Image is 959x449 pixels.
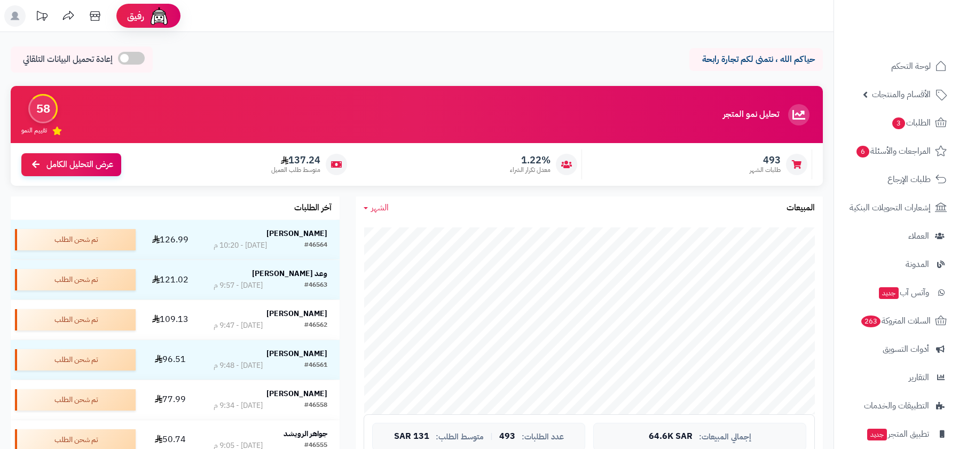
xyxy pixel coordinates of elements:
[909,370,929,385] span: التقارير
[860,313,931,328] span: السلات المتروكة
[140,300,201,340] td: 109.13
[21,126,47,135] span: تقييم النمو
[140,340,201,380] td: 96.51
[510,154,551,166] span: 1.22%
[46,159,113,171] span: عرض التحليل الكامل
[840,336,953,362] a: أدوات التسويق
[840,167,953,192] a: طلبات الإرجاع
[908,229,929,243] span: العملاء
[394,432,429,442] span: 131 SAR
[861,316,881,327] span: 263
[214,360,263,371] div: [DATE] - 9:48 م
[840,280,953,305] a: وآتس آبجديد
[510,166,551,175] span: معدل تكرار الشراء
[499,432,515,442] span: 493
[436,432,484,442] span: متوسط الطلب:
[28,5,55,29] a: تحديثات المنصة
[127,10,144,22] span: رفيق
[284,428,327,439] strong: جواهر الرويشد
[697,53,815,66] p: حياكم الله ، نتمنى لكم تجارة رابحة
[723,110,779,120] h3: تحليل نمو المتجر
[840,138,953,164] a: المراجعات والأسئلة6
[840,251,953,277] a: المدونة
[148,5,170,27] img: ai-face.png
[840,393,953,419] a: التطبيقات والخدمات
[140,220,201,259] td: 126.99
[266,388,327,399] strong: [PERSON_NAME]
[840,223,953,249] a: العملاء
[891,59,931,74] span: لوحة التحكم
[750,154,781,166] span: 493
[266,308,327,319] strong: [PERSON_NAME]
[15,309,136,330] div: تم شحن الطلب
[856,146,869,157] span: 6
[840,365,953,390] a: التقارير
[214,320,263,331] div: [DATE] - 9:47 م
[887,172,931,187] span: طلبات الإرجاع
[840,110,953,136] a: الطلبات3
[866,427,929,442] span: تطبيق المتجر
[879,287,899,299] span: جديد
[214,400,263,411] div: [DATE] - 9:34 م
[840,308,953,334] a: السلات المتروكة263
[271,154,320,166] span: 137.24
[15,229,136,250] div: تم شحن الطلب
[883,342,929,357] span: أدوات التسويق
[304,360,327,371] div: #46561
[271,166,320,175] span: متوسط طلب العميل
[522,432,564,442] span: عدد الطلبات:
[15,269,136,290] div: تم شحن الطلب
[304,240,327,251] div: #46564
[840,195,953,220] a: إشعارات التحويلات البنكية
[850,200,931,215] span: إشعارات التحويلات البنكية
[855,144,931,159] span: المراجعات والأسئلة
[304,400,327,411] div: #46558
[872,87,931,102] span: الأقسام والمنتجات
[304,320,327,331] div: #46562
[699,432,751,442] span: إجمالي المبيعات:
[214,280,263,291] div: [DATE] - 9:57 م
[266,348,327,359] strong: [PERSON_NAME]
[21,153,121,176] a: عرض التحليل الكامل
[906,257,929,272] span: المدونة
[23,53,113,66] span: إعادة تحميل البيانات التلقائي
[750,166,781,175] span: طلبات الشهر
[490,432,493,440] span: |
[892,117,905,129] span: 3
[15,349,136,371] div: تم شحن الطلب
[364,202,389,214] a: الشهر
[140,380,201,420] td: 77.99
[214,240,267,251] div: [DATE] - 10:20 م
[787,203,815,213] h3: المبيعات
[266,228,327,239] strong: [PERSON_NAME]
[864,398,929,413] span: التطبيقات والخدمات
[294,203,332,213] h3: آخر الطلبات
[371,201,389,214] span: الشهر
[252,268,327,279] strong: وعد [PERSON_NAME]
[840,421,953,447] a: تطبيق المتجرجديد
[840,53,953,79] a: لوحة التحكم
[140,260,201,300] td: 121.02
[891,115,931,130] span: الطلبات
[867,429,887,440] span: جديد
[649,432,693,442] span: 64.6K SAR
[878,285,929,300] span: وآتس آب
[15,389,136,411] div: تم شحن الطلب
[304,280,327,291] div: #46563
